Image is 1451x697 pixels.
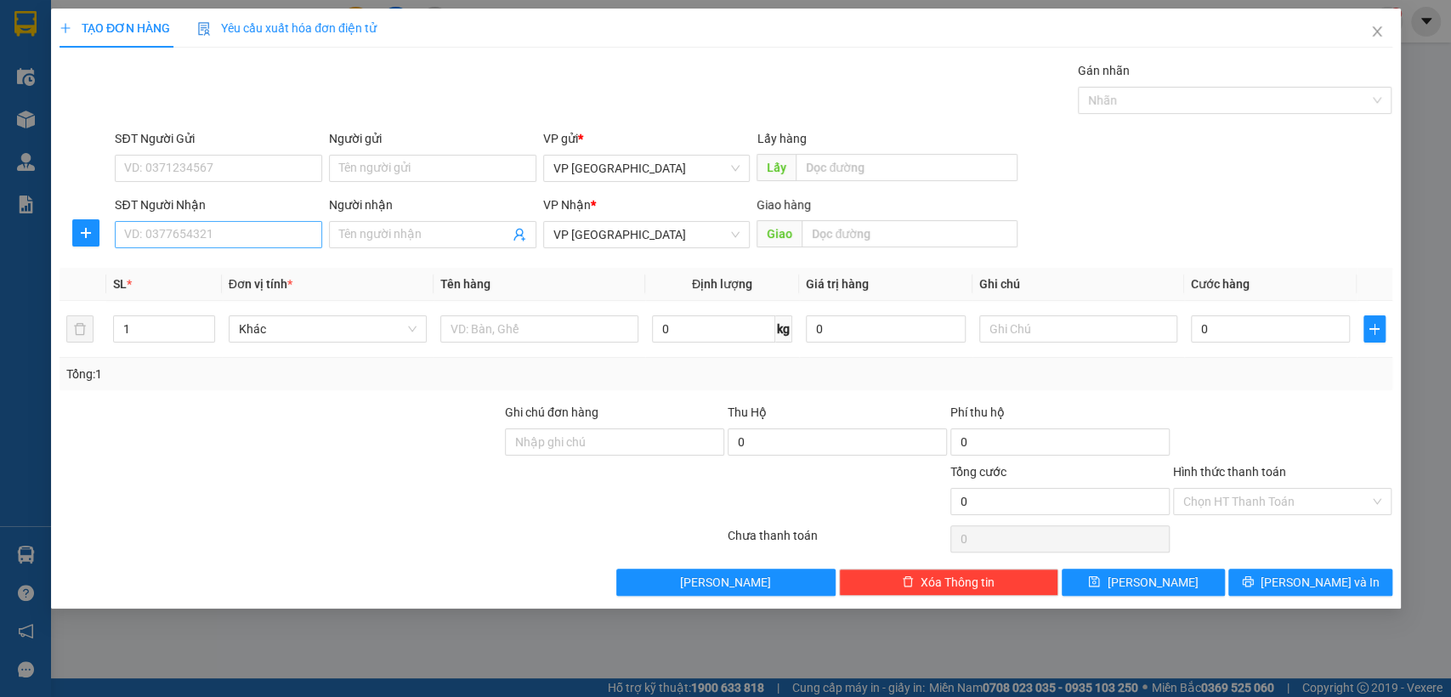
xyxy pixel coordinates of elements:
span: Tổng cước [949,465,1006,479]
span: VP Nhận [543,198,591,212]
span: Giao [757,220,802,247]
div: SĐT Người Nhận [115,195,322,214]
span: Khác [239,316,417,342]
span: kg [775,315,792,343]
div: SĐT Người Gửi [115,129,322,148]
div: Tổng: 1 [66,365,561,383]
button: plus [71,219,99,246]
span: Đơn vị tính [229,277,292,291]
span: plus [72,226,98,240]
button: delete [66,315,94,343]
span: plus [60,22,71,34]
span: close [1369,25,1383,38]
label: Hình thức thanh toán [1172,465,1285,479]
span: Xóa Thông tin [921,573,995,592]
th: Ghi chú [972,268,1183,301]
span: Thu Hộ [727,405,766,419]
div: Chưa thanh toán [726,526,949,556]
span: [PERSON_NAME] và In [1261,573,1380,592]
span: Cước hàng [1190,277,1249,291]
span: SL [113,277,127,291]
div: Phí thu hộ [949,403,1169,428]
span: Giá trị hàng [806,277,869,291]
span: save [1088,575,1100,589]
button: save[PERSON_NAME] [1061,569,1224,596]
input: Dọc đường [796,154,1017,181]
div: Người gửi [329,129,536,148]
input: Ghi Chú [978,315,1176,343]
span: VP Sài Gòn [553,222,740,247]
input: Dọc đường [802,220,1017,247]
img: icon [197,22,211,36]
span: Định lượng [692,277,752,291]
label: Ghi chú đơn hàng [505,405,598,419]
span: Lấy hàng [757,132,806,145]
input: VD: Bàn, Ghế [440,315,638,343]
span: TẠO ĐƠN HÀNG [60,21,170,35]
span: printer [1242,575,1254,589]
span: [PERSON_NAME] [680,573,771,592]
button: Close [1352,8,1400,56]
button: deleteXóa Thông tin [838,569,1057,596]
button: plus [1363,315,1385,343]
span: VP Lộc Ninh [553,156,740,181]
span: Yêu cầu xuất hóa đơn điện tử [197,21,377,35]
span: Giao hàng [757,198,811,212]
span: Tên hàng [440,277,490,291]
input: 0 [806,315,966,343]
span: delete [902,575,914,589]
input: Ghi chú đơn hàng [505,428,724,456]
span: plus [1364,322,1384,336]
div: VP gửi [543,129,751,148]
span: Lấy [757,154,796,181]
span: [PERSON_NAME] [1107,573,1198,592]
button: printer[PERSON_NAME] và In [1228,569,1391,596]
div: Người nhận [329,195,536,214]
label: Gán nhãn [1078,64,1130,77]
span: user-add [513,228,526,241]
button: [PERSON_NAME] [616,569,836,596]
